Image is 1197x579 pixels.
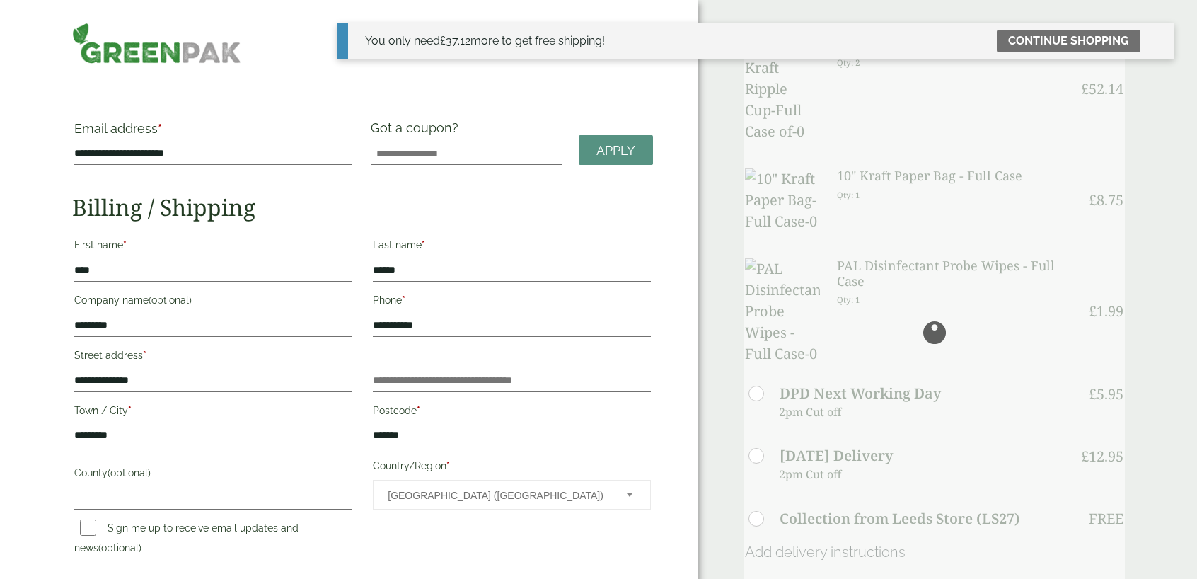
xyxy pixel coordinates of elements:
a: Continue shopping [997,30,1140,52]
span: £ [440,34,446,47]
div: You only need more to get free shipping! [365,33,605,50]
label: Last name [373,235,651,259]
a: Apply [579,135,653,166]
span: 37.12 [440,34,470,47]
label: Sign me up to receive email updates and news [74,522,299,558]
abbr: required [422,239,425,251]
img: GreenPak Supplies [72,23,241,64]
label: County [74,463,352,487]
label: Email address [74,122,352,142]
label: Company name [74,290,352,314]
label: Postcode [373,401,651,425]
abbr: required [446,460,450,471]
label: Country/Region [373,456,651,480]
span: Apply [596,143,635,159]
label: Got a coupon? [371,120,464,142]
label: Town / City [74,401,352,425]
abbr: required [128,405,132,416]
h2: Billing / Shipping [72,194,653,221]
span: Country/Region [373,480,651,510]
span: (optional) [149,294,192,306]
label: Street address [74,345,352,369]
input: Sign me up to receive email updates and news(optional) [80,520,96,536]
label: First name [74,235,352,259]
abbr: required [417,405,420,416]
abbr: required [123,239,127,251]
span: (optional) [98,542,141,554]
span: (optional) [108,467,151,478]
abbr: required [143,350,146,361]
abbr: required [158,121,162,136]
span: United Kingdom (UK) [388,481,608,510]
label: Phone [373,290,651,314]
abbr: required [402,294,405,306]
